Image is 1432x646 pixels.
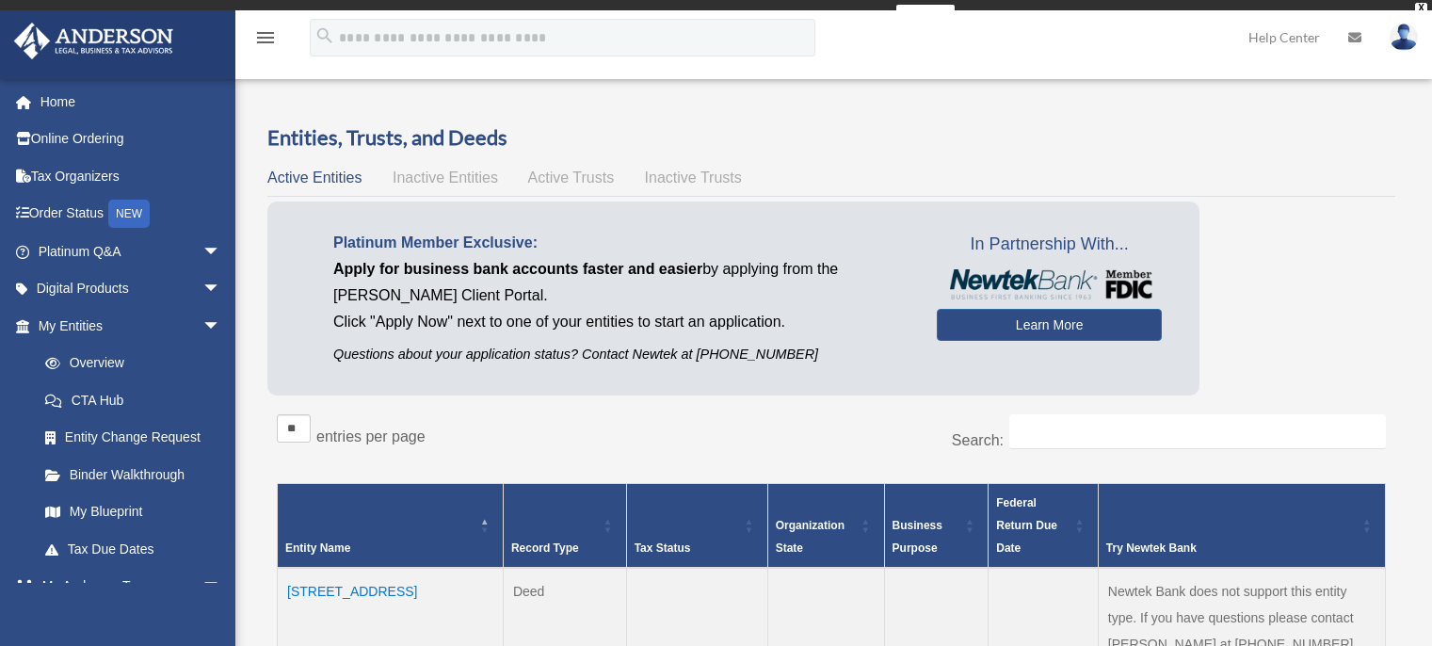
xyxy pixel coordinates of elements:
[285,541,350,555] span: Entity Name
[108,200,150,228] div: NEW
[13,121,249,158] a: Online Ordering
[202,233,240,271] span: arrow_drop_down
[13,568,249,606] a: My Anderson Teamarrow_drop_down
[937,230,1162,260] span: In Partnership With...
[13,195,249,234] a: Order StatusNEW
[333,261,702,277] span: Apply for business bank accounts faster and easier
[503,484,626,569] th: Record Type: Activate to sort
[333,309,909,335] p: Click "Apply Now" next to one of your entities to start an application.
[254,33,277,49] a: menu
[278,484,504,569] th: Entity Name: Activate to invert sorting
[893,519,942,555] span: Business Purpose
[645,170,742,186] span: Inactive Trusts
[13,307,240,345] a: My Entitiesarrow_drop_down
[1106,537,1357,559] div: Try Newtek Bank
[946,269,1152,299] img: NewtekBankLogoSM.png
[333,343,909,366] p: Questions about your application status? Contact Newtek at [PHONE_NUMBER]
[13,233,249,270] a: Platinum Q&Aarrow_drop_down
[884,484,989,569] th: Business Purpose: Activate to sort
[1415,3,1427,14] div: close
[477,5,889,27] div: Get a chance to win 6 months of Platinum for free just by filling out this
[511,541,579,555] span: Record Type
[202,307,240,346] span: arrow_drop_down
[202,568,240,606] span: arrow_drop_down
[267,170,362,186] span: Active Entities
[13,270,249,308] a: Digital Productsarrow_drop_down
[316,428,426,444] label: entries per page
[267,123,1395,153] h3: Entities, Trusts, and Deeds
[626,484,767,569] th: Tax Status: Activate to sort
[202,270,240,309] span: arrow_drop_down
[528,170,615,186] span: Active Trusts
[989,484,1099,569] th: Federal Return Due Date: Activate to sort
[996,496,1057,555] span: Federal Return Due Date
[333,230,909,256] p: Platinum Member Exclusive:
[26,419,240,457] a: Entity Change Request
[635,541,691,555] span: Tax Status
[26,345,231,382] a: Overview
[26,456,240,493] a: Binder Walkthrough
[952,432,1004,448] label: Search:
[13,157,249,195] a: Tax Organizers
[8,23,179,59] img: Anderson Advisors Platinum Portal
[26,381,240,419] a: CTA Hub
[26,493,240,531] a: My Blueprint
[26,530,240,568] a: Tax Due Dates
[1390,24,1418,51] img: User Pic
[254,26,277,49] i: menu
[13,83,249,121] a: Home
[333,256,909,309] p: by applying from the [PERSON_NAME] Client Portal.
[767,484,884,569] th: Organization State: Activate to sort
[314,25,335,46] i: search
[937,309,1162,341] a: Learn More
[1098,484,1385,569] th: Try Newtek Bank : Activate to sort
[776,519,845,555] span: Organization State
[896,5,955,27] a: survey
[393,170,498,186] span: Inactive Entities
